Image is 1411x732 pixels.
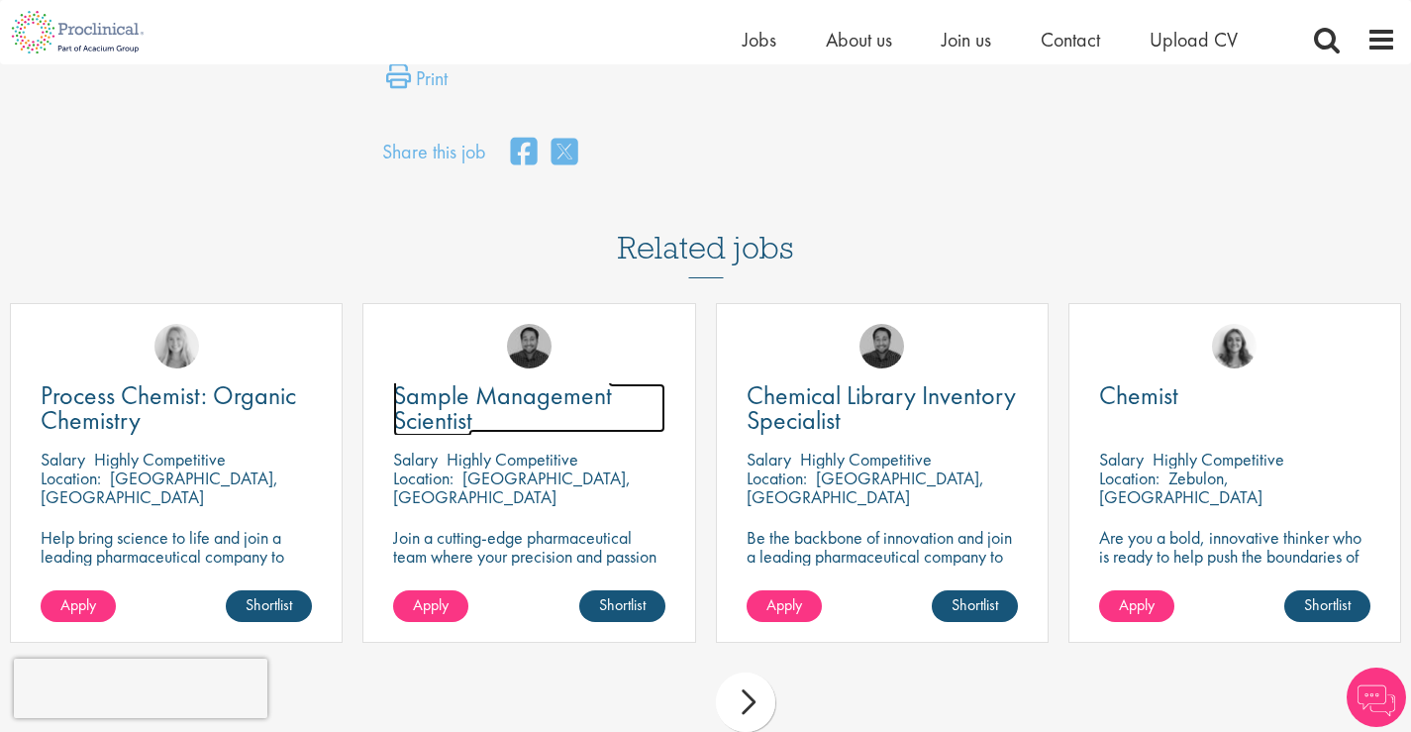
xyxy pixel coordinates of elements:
span: Salary [41,448,85,471]
span: Salary [747,448,791,471]
p: [GEOGRAPHIC_DATA], [GEOGRAPHIC_DATA] [393,467,631,508]
a: Chemist [1099,383,1370,408]
img: Mike Raletz [507,324,552,368]
p: [GEOGRAPHIC_DATA], [GEOGRAPHIC_DATA] [747,467,984,508]
a: Jobs [743,27,776,52]
img: Jackie Cerchio [1212,324,1257,368]
span: Location: [41,467,101,489]
a: Shortlist [1284,590,1370,622]
p: Help bring science to life and join a leading pharmaceutical company to play a key role in delive... [41,528,312,622]
img: Mike Raletz [859,324,904,368]
h3: Related jobs [618,181,794,278]
p: Highly Competitive [1153,448,1284,471]
a: Process Chemist: Organic Chemistry [41,383,312,433]
span: Chemical Library Inventory Specialist [747,378,1016,437]
span: Chemist [1099,378,1178,412]
span: Salary [393,448,438,471]
a: About us [826,27,892,52]
a: share on twitter [552,132,577,174]
a: share on facebook [511,132,537,174]
p: Highly Competitive [447,448,578,471]
a: Contact [1041,27,1100,52]
span: Sample Management Scientist [393,378,612,437]
a: Sample Management Scientist [393,383,664,433]
p: Join a cutting-edge pharmaceutical team where your precision and passion for quality will help sh... [393,528,664,603]
span: Location: [393,467,454,489]
a: Apply [1099,590,1174,622]
p: Be the backbone of innovation and join a leading pharmaceutical company to help keep life-changin... [747,528,1018,603]
a: Apply [747,590,822,622]
span: Apply [60,594,96,615]
label: Share this job [382,138,486,166]
span: Apply [766,594,802,615]
span: Location: [747,467,807,489]
p: Highly Competitive [94,448,226,471]
p: Highly Competitive [800,448,932,471]
a: Chemical Library Inventory Specialist [747,383,1018,433]
a: Join us [942,27,991,52]
span: Process Chemist: Organic Chemistry [41,378,296,437]
img: Shannon Briggs [154,324,199,368]
a: Print [386,63,448,103]
a: Shortlist [579,590,665,622]
a: Apply [41,590,116,622]
div: next [716,673,775,732]
a: Shortlist [932,590,1018,622]
a: Upload CV [1150,27,1238,52]
img: Chatbot [1347,668,1406,727]
span: Salary [1099,448,1144,471]
p: Zebulon, [GEOGRAPHIC_DATA] [1099,467,1262,508]
a: Shortlist [226,590,312,622]
span: Apply [413,594,449,615]
span: Location: [1099,467,1159,489]
p: Are you a bold, innovative thinker who is ready to help push the boundaries of science and make a... [1099,528,1370,603]
a: Apply [393,590,468,622]
p: [GEOGRAPHIC_DATA], [GEOGRAPHIC_DATA] [41,467,278,508]
span: Apply [1119,594,1155,615]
